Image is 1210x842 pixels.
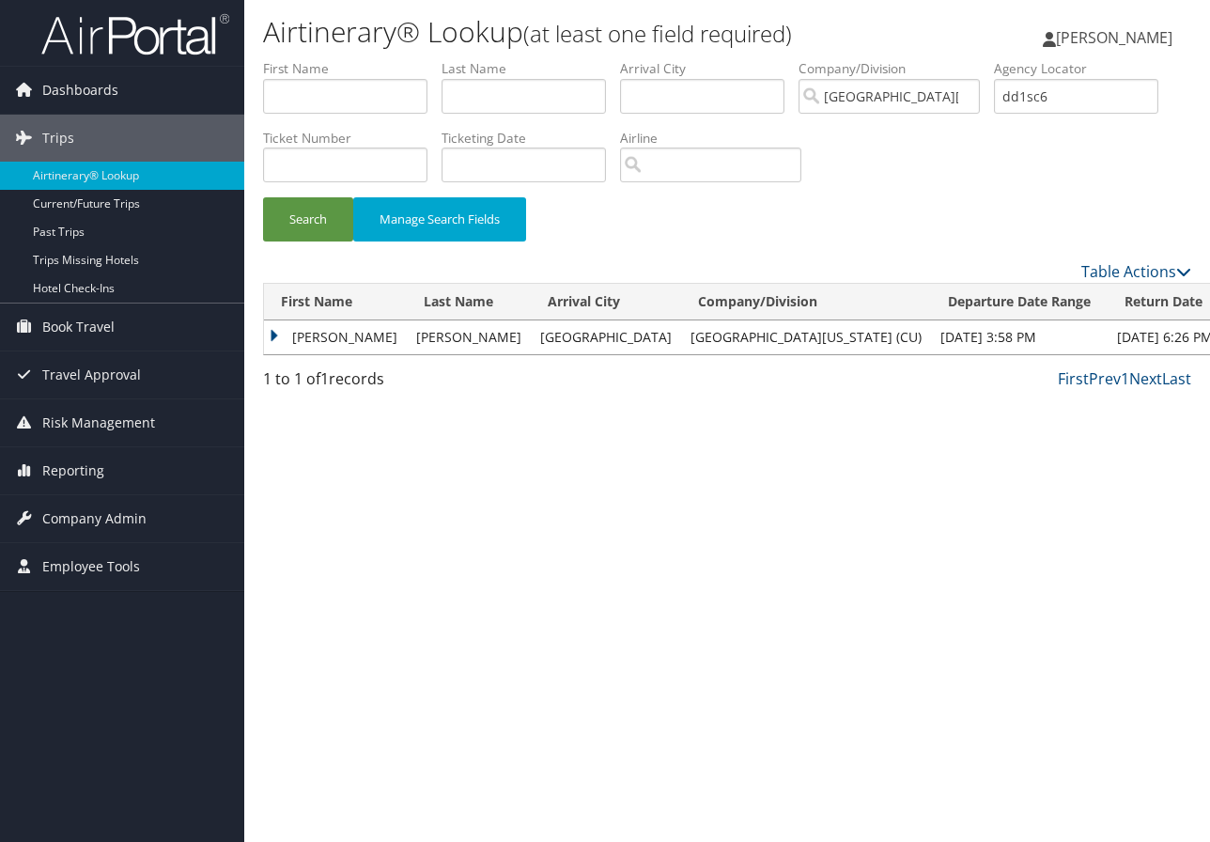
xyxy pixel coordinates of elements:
[263,12,882,52] h1: Airtinerary® Lookup
[407,284,531,320] th: Last Name: activate to sort column ascending
[523,18,792,49] small: (at least one field required)
[42,304,115,351] span: Book Travel
[264,284,407,320] th: First Name: activate to sort column ascending
[42,447,104,494] span: Reporting
[1121,368,1129,389] a: 1
[42,543,140,590] span: Employee Tools
[1043,9,1191,66] a: [PERSON_NAME]
[42,351,141,398] span: Travel Approval
[1089,368,1121,389] a: Prev
[42,399,155,446] span: Risk Management
[799,59,994,78] label: Company/Division
[1056,27,1172,48] span: [PERSON_NAME]
[263,129,442,148] label: Ticket Number
[442,59,620,78] label: Last Name
[681,320,931,354] td: [GEOGRAPHIC_DATA][US_STATE] (CU)
[42,115,74,162] span: Trips
[531,320,681,354] td: [GEOGRAPHIC_DATA]
[442,129,620,148] label: Ticketing Date
[620,59,799,78] label: Arrival City
[1058,368,1089,389] a: First
[931,284,1108,320] th: Departure Date Range: activate to sort column ascending
[1129,368,1162,389] a: Next
[263,367,474,399] div: 1 to 1 of records
[263,59,442,78] label: First Name
[994,59,1172,78] label: Agency Locator
[263,197,353,242] button: Search
[681,284,931,320] th: Company/Division
[1162,368,1191,389] a: Last
[353,197,526,242] button: Manage Search Fields
[1081,261,1191,282] a: Table Actions
[42,495,147,542] span: Company Admin
[42,67,118,114] span: Dashboards
[407,320,531,354] td: [PERSON_NAME]
[931,320,1108,354] td: [DATE] 3:58 PM
[41,12,229,56] img: airportal-logo.png
[620,129,815,148] label: Airline
[531,284,681,320] th: Arrival City: activate to sort column ascending
[264,320,407,354] td: [PERSON_NAME]
[320,368,329,389] span: 1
